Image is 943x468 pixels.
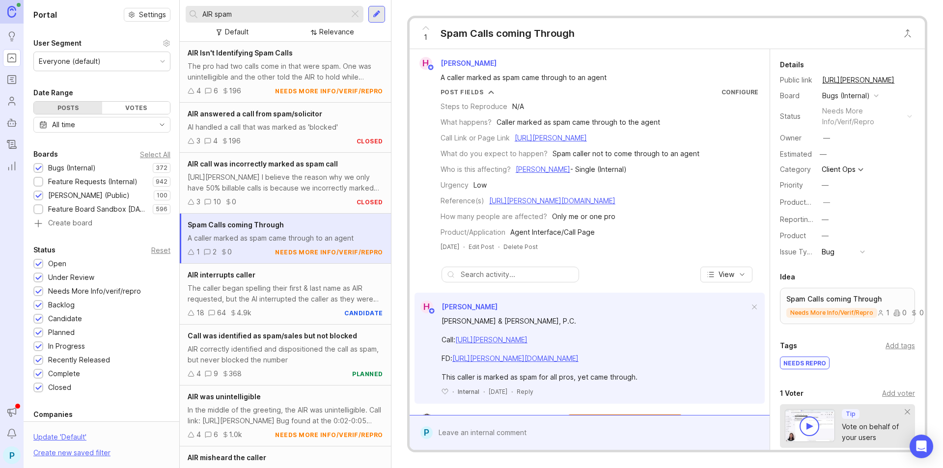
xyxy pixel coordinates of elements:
[846,410,856,418] p: Tip
[442,414,498,425] span: [PERSON_NAME]
[552,211,615,222] div: Only me or one pro
[441,211,547,222] div: How many people are affected?
[39,56,101,67] div: Everyone (default)
[3,49,21,67] a: Portal
[819,74,897,86] a: [URL][PERSON_NAME]
[823,133,830,143] div: —
[780,198,832,206] label: ProductboardID
[225,27,249,37] div: Default
[48,190,130,201] div: [PERSON_NAME] (Public)
[442,372,749,383] div: This caller is marked as spam for all pros, yet came through.
[553,148,699,159] div: Spam caller not to come through to an agent
[516,164,627,175] div: - Single (Internal)
[229,368,242,379] div: 368
[33,9,57,21] h1: Portal
[180,264,391,325] a: AIR interrupts callerThe caller began spelling their first & last name as AIR requested, but the ...
[473,180,487,191] div: Low
[441,133,510,143] div: Call Link or Page Link
[458,387,479,396] div: Internal
[48,382,71,393] div: Closed
[424,32,427,43] span: 1
[48,163,96,173] div: Bugs (Internal)
[180,214,391,264] a: Spam Calls coming ThroughA caller marked as spam came through to an agent120needs more info/verif...
[882,388,915,399] div: Add voter
[441,180,469,191] div: Urgency
[3,114,21,132] a: Autopilot
[196,429,201,440] div: 4
[156,205,167,213] p: 596
[180,385,391,446] a: AIR was unintelligibleIn the middle of the greeting, the AIR was unintelligible. Call link: [URL]...
[419,57,432,70] div: H
[213,136,218,146] div: 4
[780,271,795,283] div: Idea
[156,178,167,186] p: 942
[213,196,221,207] div: 10
[3,403,21,421] button: Announcements
[188,271,255,279] span: AIR interrupts caller
[441,243,459,251] a: [DATE]
[33,447,111,458] div: Create new saved filter
[227,247,232,257] div: 0
[229,85,241,96] div: 196
[911,309,924,316] div: 0
[48,368,80,379] div: Complete
[842,421,905,443] div: Vote on behalf of your users
[483,387,485,396] div: ·
[188,220,284,229] span: Spam Calls coming Through
[3,446,21,464] button: P
[414,57,504,70] a: H[PERSON_NAME]
[188,61,383,83] div: The pro had two calls come in that were spam. One was unintelligible and the other told the AIR t...
[780,181,803,189] label: Priority
[511,387,513,396] div: ·
[124,8,170,22] button: Settings
[237,307,251,318] div: 4.9k
[188,110,322,118] span: AIR answered a call from spam/solicitor
[515,134,587,142] a: [URL][PERSON_NAME]
[196,307,204,318] div: 18
[790,309,873,317] p: needs more info/verif/repro
[820,196,833,209] button: ProductboardID
[512,101,524,112] div: N/A
[48,341,85,352] div: In Progress
[48,204,148,215] div: Feature Board Sandbox [DATE]
[780,75,814,85] div: Public link
[232,196,236,207] div: 0
[180,42,391,103] a: AIR Isn't Identifying Spam CallsThe pro had two calls come in that were spam. One was unintelligi...
[567,414,683,426] div: needs more info/verif/repro
[202,9,345,20] input: Search...
[442,316,749,327] div: [PERSON_NAME] & [PERSON_NAME], P.C.
[510,227,595,238] div: Agent Interface/Call Page
[275,87,383,95] div: needs more info/verif/repro
[441,195,484,206] div: Reference(s)
[441,117,492,128] div: What happens?
[780,231,806,240] label: Product
[893,309,907,316] div: 0
[188,283,383,304] div: The caller began spelling their first & last name as AIR requested, but the AI interrupted the ca...
[780,215,832,223] label: Reporting Team
[441,72,750,83] div: A caller marked as spam came through to an agent
[196,136,200,146] div: 3
[877,309,889,316] div: 1
[455,335,527,344] a: [URL][PERSON_NAME]
[427,64,434,71] img: member badge
[500,414,564,425] span: marked this post as
[780,248,816,256] label: Issue Type
[700,267,752,282] button: View
[352,370,383,378] div: planned
[442,334,749,345] div: Call:
[441,59,497,67] span: [PERSON_NAME]
[428,307,435,315] img: member badge
[441,227,505,238] div: Product/Application
[7,6,16,17] img: Canny Home
[154,121,170,129] svg: toggle icon
[180,153,391,214] a: AIR call was incorrectly marked as spam call[URL][PERSON_NAME] I believe the reason why we only h...
[822,166,856,173] div: Client Ops
[33,148,58,160] div: Boards
[780,387,804,399] div: 1 Voter
[822,247,834,257] div: Bug
[780,340,797,352] div: Tags
[214,368,218,379] div: 9
[3,71,21,88] a: Roadmaps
